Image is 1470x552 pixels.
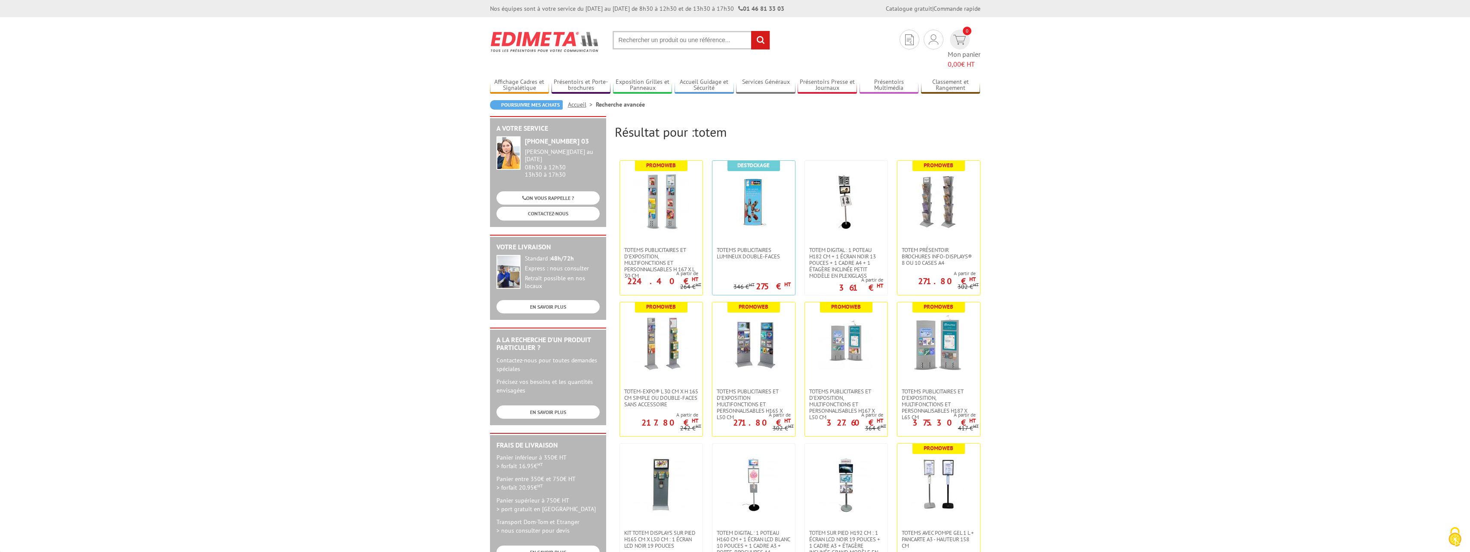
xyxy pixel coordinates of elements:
b: Destockage [737,162,770,169]
img: widget-service.jpg [496,136,521,170]
span: A partir de [805,411,883,418]
li: Recherche avancée [596,100,645,109]
img: Totems publicitaires et d'exposition, multifonctions et personnalisables H 167 X L 30 CM [633,174,689,230]
a: EN SAVOIR PLUS [496,405,600,419]
span: Totems publicitaires et d'exposition, multifonctions et personnalisables H167 X L50 CM [809,388,883,420]
span: A partir de [620,411,698,418]
img: Totems publicitaires et d'exposition, multifonctions et personnalisables H187 X L65 CM [911,315,967,371]
sup: HT [537,483,543,489]
a: ON VOUS RAPPELLE ? [496,191,600,205]
a: Totem-Expo® L 30 cm x H 165 cm simple ou double-faces sans accessoire [620,388,703,408]
span: Totem-Expo® L 30 cm x H 165 cm simple ou double-faces sans accessoire [624,388,698,408]
p: 264 € [680,284,701,290]
a: Totems publicitaires et d'exposition, multifonctions et personnalisables H167 X L50 CM [805,388,888,420]
p: Transport Dom-Tom et Etranger [496,518,600,535]
sup: HT [537,461,543,467]
h2: Résultat pour : [615,125,980,139]
img: Kit Totem Displays sur pied H165 cm X L50 cm : 1 écran LCD noir 19 pouces [633,457,689,512]
div: | [886,4,980,13]
b: Promoweb [924,162,953,169]
p: Panier entre 350€ et 750€ HT [496,475,600,492]
a: Poursuivre mes achats [490,100,563,110]
strong: 01 46 81 33 03 [738,5,784,12]
span: Totems publicitaires et d'exposition, multifonctions et personnalisables H187 X L65 CM [902,388,976,420]
img: TOTEMS AVEC POMPE GEL 1 L + PANCARTE A3 - HAUTEUR 158 CM [911,457,967,512]
a: Totems publicitaires et d'exposition, multifonctions et personnalisables H 167 X L 30 CM [620,247,703,279]
span: 0 [963,27,971,35]
span: Mon panier [948,49,980,69]
b: Promoweb [924,445,953,452]
sup: HT [881,423,886,429]
p: 302 € [773,425,794,432]
span: A partir de [620,270,698,277]
sup: HT [692,276,698,283]
img: Totem digital : 1 poteau H182 cm + 1 écran noir 13 pouces + 1 cadre a4 + 1 étagère inclinée petit... [818,174,874,230]
b: Promoweb [924,303,953,310]
img: widget-livraison.jpg [496,255,521,289]
a: Totems publicitaires et d'exposition multifonctions et personnalisables H165 x L50 cm [712,388,795,420]
span: Totems publicitaires lumineux double-faces [717,247,791,260]
img: Totem sur pied H192 cm : 1 écran LCD noir 19 pouces + 1 cadre A3 + étagère inclinée Grand modèle ... [818,457,874,512]
sup: HT [973,282,979,288]
sup: HT [877,282,883,289]
a: Totem Présentoir brochures Info-Displays® 8 ou 10 cases A4 [897,247,980,266]
a: Commande rapide [934,5,980,12]
p: 271.80 € [733,420,791,425]
sup: HT [692,417,698,424]
span: Totem Présentoir brochures Info-Displays® 8 ou 10 cases A4 [902,247,976,266]
img: devis rapide [905,34,914,45]
strong: [PHONE_NUMBER] 03 [525,137,589,145]
img: devis rapide [953,35,966,45]
p: 275 € [756,284,791,289]
a: Présentoirs Multimédia [860,78,919,92]
sup: HT [877,417,883,424]
span: Totem digital : 1 poteau H182 cm + 1 écran noir 13 pouces + 1 cadre a4 + 1 étagère inclinée petit... [809,247,883,279]
span: A partir de [897,270,976,277]
p: 302 € [958,284,979,290]
img: Edimeta [490,26,600,58]
span: € HT [948,59,980,69]
p: Panier inférieur à 350€ HT [496,453,600,470]
span: Totems publicitaires et d'exposition, multifonctions et personnalisables H 167 X L 30 CM [624,247,698,279]
a: Accueil Guidage et Sécurité [675,78,734,92]
strong: 48h/72h [551,255,574,262]
p: 346 € [733,284,755,290]
sup: HT [784,417,791,424]
div: Standard : [525,255,600,263]
sup: HT [969,276,976,283]
span: A partir de [839,276,883,283]
img: Totem-Expo® L 30 cm x H 165 cm simple ou double-faces sans accessoire [633,315,689,371]
p: Contactez-nous pour toutes demandes spéciales [496,356,600,373]
a: Affichage Cadres et Signalétique [490,78,549,92]
a: devis rapide 0 Mon panier 0,00€ HT [948,30,980,69]
sup: HT [788,423,794,429]
a: Exposition Grilles et Panneaux [613,78,672,92]
img: Totem digital : 1 poteau H160 cm + 1 écran LCD blanc 10 pouces + 1 cadre A3 + porte-brochures A4 [726,457,782,512]
sup: HT [696,282,701,288]
a: Présentoirs et Porte-brochures [552,78,611,92]
b: Promoweb [739,303,768,310]
span: > forfait 16.95€ [496,462,543,470]
div: [PERSON_NAME][DATE] au [DATE] [525,148,600,163]
a: Présentoirs Presse et Journaux [798,78,857,92]
a: CONTACTEZ-NOUS [496,207,600,220]
a: Accueil [568,101,596,108]
img: Totem Présentoir brochures Info-Displays® 8 ou 10 cases A4 [911,174,967,230]
p: Panier supérieur à 750€ HT [496,496,600,513]
img: Totems publicitaires et d'exposition multifonctions et personnalisables H165 x L50 cm [726,315,782,371]
img: Totems publicitaires et d'exposition, multifonctions et personnalisables H167 X L50 CM [818,315,874,371]
span: totem [694,123,727,140]
p: 242 € [680,425,701,432]
p: 327.60 € [826,420,883,425]
p: 224.40 € [627,279,698,284]
input: rechercher [751,31,770,49]
p: 364 € [865,425,886,432]
p: 417 € [958,425,979,432]
p: 271.80 € [918,279,976,284]
div: Retrait possible en nos locaux [525,275,600,290]
a: Totems publicitaires et d'exposition, multifonctions et personnalisables H187 X L65 CM [897,388,980,420]
a: EN SAVOIR PLUS [496,300,600,313]
p: Précisez vos besoins et les quantités envisagées [496,377,600,395]
img: Totems publicitaires lumineux double-faces [726,174,782,230]
p: 375.30 € [912,420,976,425]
